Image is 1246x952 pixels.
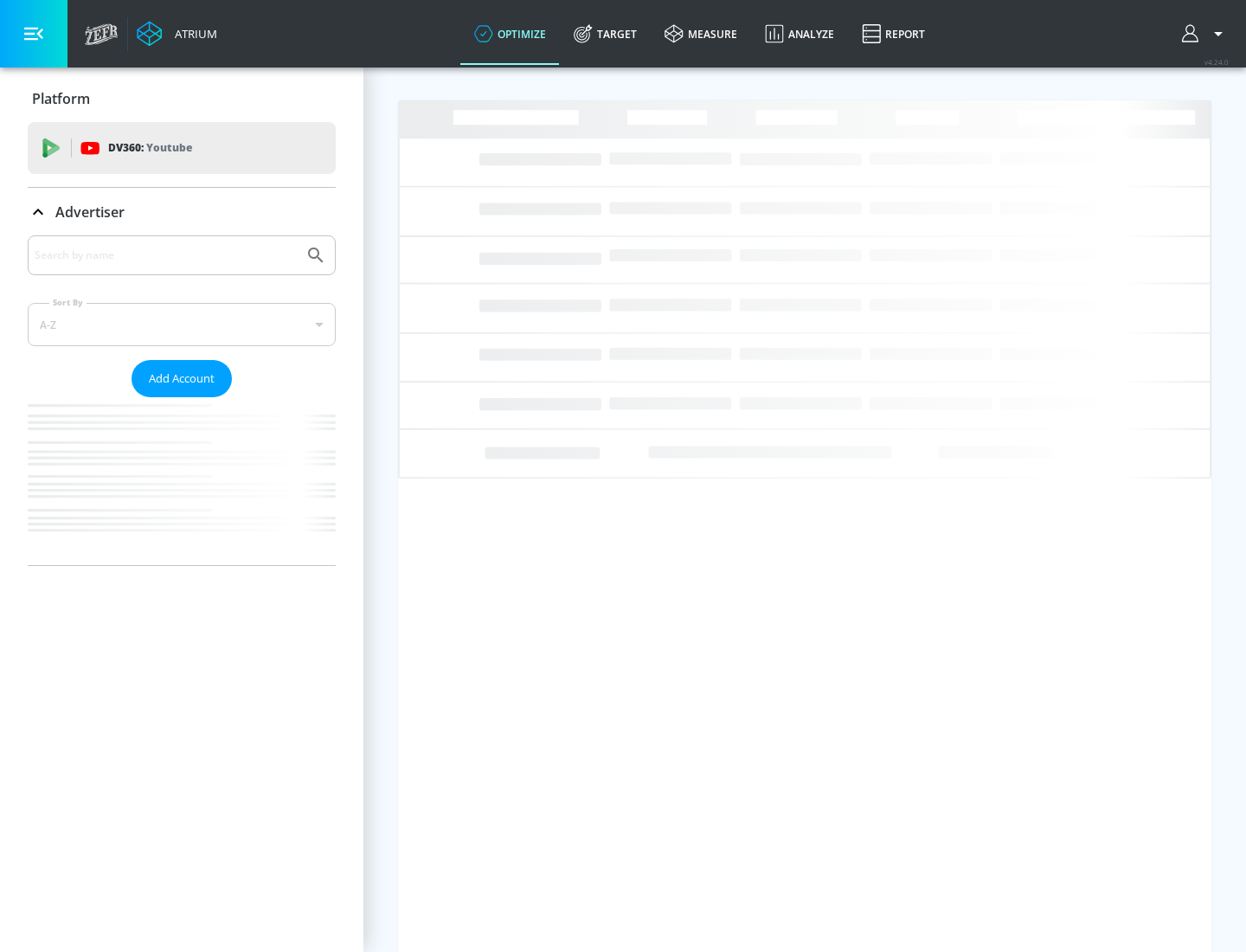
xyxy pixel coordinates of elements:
button: Add Account [132,360,232,397]
a: Target [560,3,651,65]
a: optimize [460,3,560,65]
nav: list of Advertiser [28,397,336,565]
a: Analyze [751,3,848,65]
div: DV360: Youtube [28,122,336,174]
p: Platform [32,89,90,108]
div: A-Z [28,303,336,346]
p: Advertiser [55,203,125,222]
a: Report [848,3,939,65]
a: Atrium [137,21,217,47]
div: Advertiser [28,188,336,236]
div: Atrium [168,26,217,42]
a: measure [651,3,751,65]
input: Search by name [35,244,297,267]
p: DV360: [108,138,192,158]
span: v 4.24.0 [1204,57,1229,67]
span: Add Account [149,369,215,389]
div: Platform [28,74,336,123]
div: Advertiser [28,235,336,565]
label: Sort By [49,297,87,308]
p: Youtube [146,138,192,157]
